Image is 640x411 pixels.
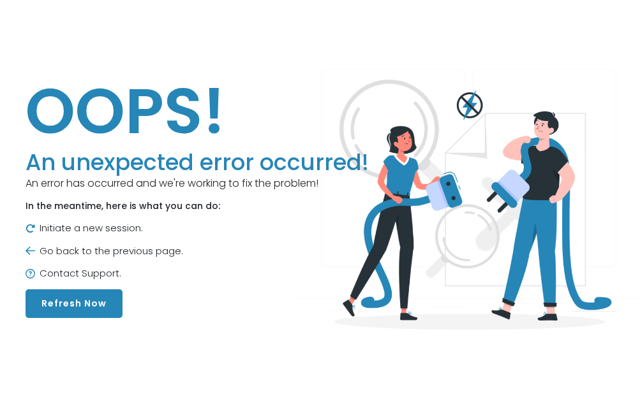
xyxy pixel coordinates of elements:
p: Contact Support. [26,266,369,281]
p: An error has occurred and we're working to fix the problem! [26,176,369,191]
h1: OOPS! [26,73,369,149]
p: Go back to the previous page. [26,244,369,259]
p: Initiate a new session. [26,221,369,236]
h3: An unexpected error occurred! [26,149,369,176]
p: In the meantime, here is what you can do: [26,199,369,213]
button: Refresh Now [26,289,123,318]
